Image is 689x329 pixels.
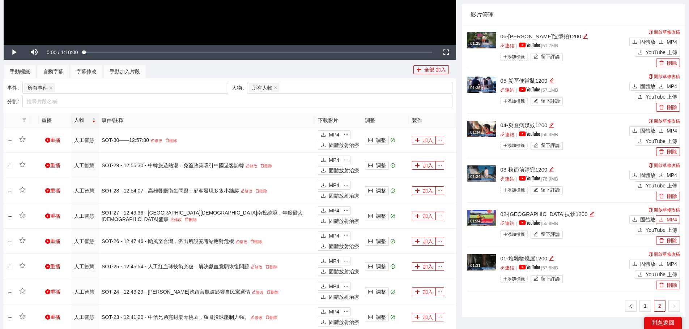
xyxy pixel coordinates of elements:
[321,132,326,138] span: 下載
[365,237,389,246] button: 列寬調整
[640,83,671,89] font: 固體放射治療
[467,77,496,93] img: 8f293195-0c0d-4ffa-a01a-c9a28f233357.jpg
[667,282,677,288] font: 刪除
[533,143,538,148] span: 編輯
[376,137,386,143] font: 調整
[659,149,664,155] span: 刪除
[654,30,680,35] font: 開啟草修改稿
[318,191,343,200] button: 下載固體放射治療
[470,174,480,179] font: 01:34
[50,163,60,168] font: 重播
[321,259,326,264] span: 下載
[415,138,420,143] span: 加
[368,138,373,143] span: 列寬
[342,183,350,188] span: 省略
[342,206,350,215] button: 省略
[500,43,514,48] a: 關聯連結
[329,243,359,249] font: 固體放射治療
[45,163,50,168] span: 遊戲圈
[659,217,664,223] span: 下載
[376,213,386,219] font: 調整
[549,165,554,174] div: 編輯
[436,264,444,269] span: 省略
[436,45,456,60] button: Fullscreen
[505,132,514,137] font: 連結
[629,260,654,268] button: 下載固體放射治療
[435,186,444,195] button: 省略
[50,137,60,143] font: 重播
[635,270,680,279] button: 上傳YouTube 上傳
[7,163,13,169] button: 展開行
[84,52,433,53] div: Progress Bar
[667,193,677,199] font: 刪除
[415,213,420,219] span: 加
[7,264,13,270] button: 展開行
[659,60,664,66] span: 刪除
[646,183,677,189] font: YouTube 上傳
[329,208,339,213] font: MP4
[321,218,326,224] span: 下載
[549,77,554,85] div: 編輯
[656,147,680,156] button: 刪除刪除
[413,65,449,74] button: 加全部 加入
[505,43,514,48] font: 連結
[632,128,637,134] span: 下載
[365,136,389,144] button: 列寬調整
[368,163,373,169] span: 列寬
[467,210,496,226] img: c57b372b-6675-4dce-afa2-ab3fa8ba7ccb.jpg
[667,261,677,267] font: MP4
[318,231,342,240] button: 下載MP4
[505,177,514,182] font: 連結
[342,157,350,163] span: 省略
[656,192,680,200] button: 刪除刪除
[259,189,267,193] font: 刪除
[667,83,677,89] font: MP4
[265,265,269,269] span: 刪除
[269,265,277,269] font: 刪除
[656,59,680,67] button: 刪除刪除
[423,213,433,219] font: 加入
[500,177,514,182] a: 關聯連結
[519,265,540,269] img: yt_logo_rgb_light.a676ea31.png
[318,141,343,150] button: 下載固體放射治療
[368,188,373,194] span: 列寬
[640,128,671,134] font: 固體放射治療
[531,231,563,239] button: 編輯留下評論
[255,265,263,269] font: 修改
[635,181,680,190] button: 上傳YouTube 上傳
[533,187,538,193] span: 編輯
[169,138,177,143] font: 刪除
[629,126,654,135] button: 下載固體放射治療
[500,132,505,137] span: 關聯
[436,239,444,244] span: 省略
[241,189,244,193] span: 編輯
[423,163,433,168] font: 加入
[7,239,13,244] button: 展開行
[45,264,50,269] span: 遊戲圈
[638,183,643,189] span: 上傳
[470,130,480,134] font: 01:34
[659,84,664,90] span: 下載
[583,34,588,39] span: 編輯
[412,212,436,220] button: 加加入
[436,163,444,168] span: 省略
[519,87,540,92] img: yt_logo_rgb_light.a676ea31.png
[656,281,680,289] button: 刪除刪除
[415,264,420,270] span: 加
[7,138,13,143] button: 展開行
[318,242,343,251] button: 下載固體放射治療
[467,32,496,48] img: 3217ca46-2609-4bd6-9fbc-bb1d8fc646e8.jpg
[365,186,389,195] button: 列寬調整
[45,213,50,218] span: 遊戲圈
[423,137,433,143] font: 加入
[659,194,664,199] span: 刪除
[365,212,389,220] button: 列寬調整
[638,94,643,100] span: 上傳
[638,50,643,56] span: 上傳
[342,259,350,264] span: 省略
[654,207,680,212] font: 開啟草修改稿
[659,128,664,134] span: 下載
[656,103,680,112] button: 刪除刪除
[541,276,560,281] font: 留下評論
[436,188,444,193] span: 省略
